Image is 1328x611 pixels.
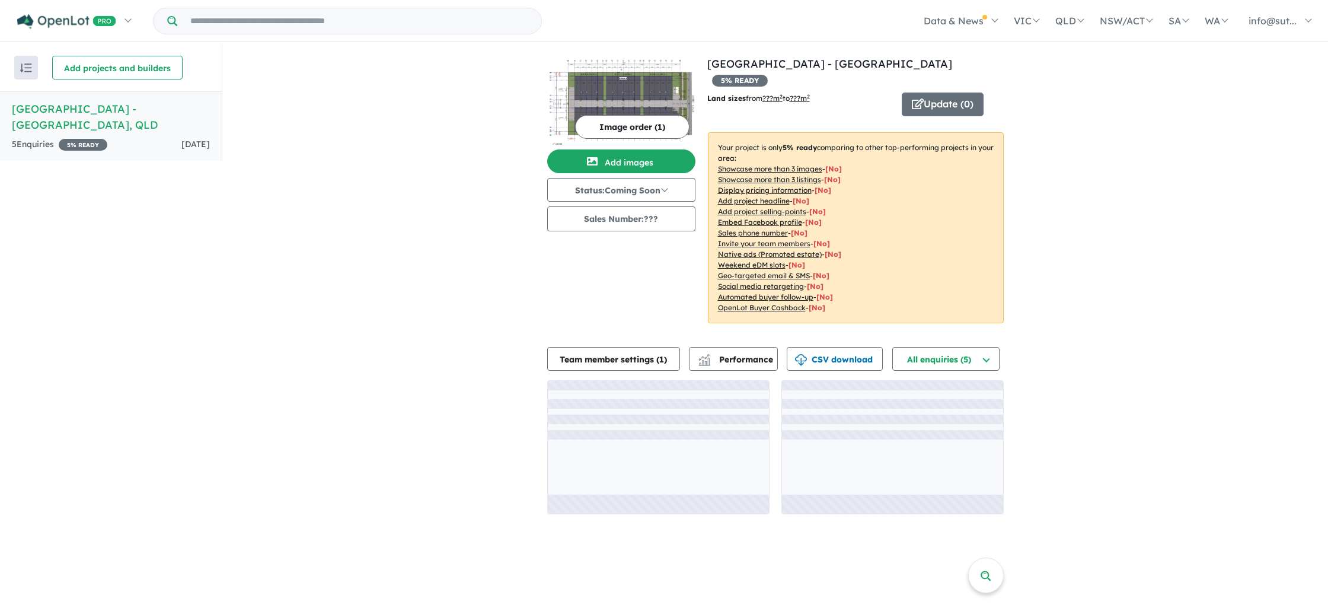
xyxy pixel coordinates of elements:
span: [ No ] [809,207,826,216]
b: Land sizes [707,94,746,103]
a: [GEOGRAPHIC_DATA] - [GEOGRAPHIC_DATA] [707,57,952,71]
span: [DATE] [181,139,210,149]
p: Your project is only comparing to other top-performing projects in your area: - - - - - - - - - -... [708,132,1004,323]
h5: [GEOGRAPHIC_DATA] - [GEOGRAPHIC_DATA] , QLD [12,101,210,133]
span: [ No ] [815,186,831,195]
span: [No] [807,282,823,291]
img: download icon [795,354,807,366]
sup: 2 [780,93,783,100]
button: Add images [547,149,695,173]
span: [ No ] [805,218,822,227]
u: Add project selling-points [718,207,806,216]
u: Weekend eDM slots [718,260,786,269]
span: [ No ] [825,164,842,173]
img: bar-chart.svg [698,358,710,365]
button: Add projects and builders [52,56,183,79]
b: 5 % ready [783,143,817,152]
button: Performance [689,347,778,371]
button: Image order (1) [575,115,689,139]
span: info@sut... [1249,15,1297,27]
span: [ No ] [813,239,830,248]
u: Invite your team members [718,239,810,248]
span: [No] [813,271,829,280]
span: [No] [825,250,841,259]
span: [No] [816,292,833,301]
u: Showcase more than 3 listings [718,175,821,184]
u: Native ads (Promoted estate) [718,250,822,259]
span: [No] [809,303,825,312]
img: Openlot PRO Logo White [17,14,116,29]
div: 5 Enquir ies [12,138,107,152]
button: CSV download [787,347,883,371]
button: Status:Coming Soon [547,178,695,202]
span: Performance [700,354,773,365]
button: Team member settings (1) [547,347,680,371]
p: from [707,93,893,104]
button: Sales Number:??? [547,206,695,231]
span: [ No ] [791,228,807,237]
input: Try estate name, suburb, builder or developer [180,8,539,34]
button: All enquiries (5) [892,347,1000,371]
span: 5 % READY [712,75,768,87]
u: Geo-targeted email & SMS [718,271,810,280]
u: ??? m [762,94,783,103]
u: Sales phone number [718,228,788,237]
img: line-chart.svg [698,354,709,361]
u: Automated buyer follow-up [718,292,813,301]
u: Add project headline [718,196,790,205]
u: Social media retargeting [718,282,804,291]
u: ???m [790,94,810,103]
u: Embed Facebook profile [718,218,802,227]
u: Display pricing information [718,186,812,195]
img: Wattle Grove Estate - Burpengary [547,56,695,145]
u: OpenLot Buyer Cashback [718,303,806,312]
span: [No] [788,260,805,269]
u: Showcase more than 3 images [718,164,822,173]
span: 1 [659,354,664,365]
span: to [783,94,810,103]
button: Update (0) [902,93,984,116]
span: [ No ] [793,196,809,205]
span: 5 % READY [59,139,107,151]
sup: 2 [807,93,810,100]
span: [ No ] [824,175,841,184]
img: sort.svg [20,63,32,72]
